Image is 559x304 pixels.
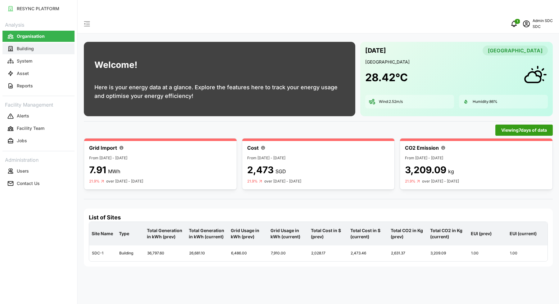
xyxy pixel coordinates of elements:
p: Building [17,46,34,52]
h1: Welcome! [94,58,137,72]
p: SGD [275,168,286,175]
p: Total Generation in kWh (prev) [146,222,185,245]
a: Jobs [2,135,75,147]
a: Contact Us [2,177,75,190]
p: RESYNC PLATFORM [17,6,59,12]
p: From [DATE] - [DATE] [89,155,232,161]
p: Facility Management [2,100,75,109]
button: notifications [508,18,520,30]
button: Viewing7days of data [495,125,553,136]
p: Total Cost in $ (prev) [310,222,347,245]
p: System [17,58,32,64]
p: SDC [533,24,553,30]
button: RESYNC PLATFORM [2,3,75,14]
button: Users [2,165,75,177]
a: Users [2,165,75,177]
p: [DATE] [365,46,386,56]
button: Asset [2,68,75,79]
p: From [DATE] - [DATE] [247,155,390,161]
p: MWh [108,168,120,175]
p: Alerts [17,113,29,119]
button: Facility Team [2,123,75,134]
p: From [DATE] - [DATE] [405,155,548,161]
div: 7,910.00 [268,246,308,261]
p: Asset [17,70,29,77]
p: kg [448,168,454,175]
div: SDC-1 [89,246,116,261]
button: schedule [520,18,533,30]
p: Wind: 2.52 m/s [379,99,403,104]
p: EUI (current) [508,226,546,242]
div: 1.00 [507,246,547,261]
h1: 28.42 °C [365,71,408,84]
p: Admin SDC [533,18,553,24]
p: 21.9% [247,179,258,184]
p: over [DATE] - [DATE] [422,178,459,184]
p: Grid Import [89,144,117,152]
p: over [DATE] - [DATE] [106,178,143,184]
p: Grid Usage in kWh (current) [269,222,307,245]
p: Humidity: 86 % [473,99,498,104]
p: Users [17,168,29,174]
p: CO2 Emission [405,144,439,152]
a: Organisation [2,30,75,42]
p: Cost [247,144,259,152]
p: Total CO2 in Kg (current) [429,222,467,245]
div: 2,473.46 [348,246,388,261]
p: 2,473 [247,164,274,175]
span: 1 [517,19,518,24]
div: 2,028.17 [309,246,348,261]
div: 3,209.09 [428,246,468,261]
p: Here is your energy data at a glance. Explore the features here to track your energy usage and op... [94,83,345,100]
p: over [DATE] - [DATE] [264,178,301,184]
p: Type [118,226,143,242]
p: Total Generation in kWh (current) [188,222,227,245]
p: Site Name [90,226,115,242]
a: Asset [2,67,75,80]
div: 1.00 [469,246,507,261]
p: Total Cost in $ (current) [349,222,387,245]
button: Jobs [2,135,75,147]
p: Administration [2,155,75,164]
button: Alerts [2,111,75,122]
div: 26,681.10 [187,246,228,261]
p: 3,209.09 [405,164,446,175]
p: EUI (prev) [470,226,506,242]
h4: List of Sites [89,214,548,222]
p: Facility Team [17,125,44,131]
p: 21.9% [89,179,100,184]
button: Building [2,43,75,54]
div: 36,797.60 [145,246,186,261]
a: RESYNC PLATFORM [2,2,75,15]
a: Building [2,42,75,55]
span: Viewing 7 days of data [501,125,547,135]
button: Organisation [2,31,75,42]
a: Facility Team [2,122,75,135]
p: Reports [17,83,33,89]
p: Jobs [17,138,27,144]
a: System [2,55,75,67]
div: Building [117,246,144,261]
a: Alerts [2,110,75,122]
p: [GEOGRAPHIC_DATA] [365,59,548,65]
p: 21.9% [405,179,416,184]
p: Grid Usage in kWh (prev) [230,222,267,245]
p: Total CO2 in Kg (prev) [389,222,426,245]
p: Analysis [2,20,75,29]
span: [GEOGRAPHIC_DATA] [488,46,543,55]
p: 7.91 [89,164,106,175]
div: 6,486.00 [229,246,268,261]
button: Contact Us [2,178,75,189]
div: 2,631.37 [389,246,427,261]
button: System [2,55,75,67]
button: Reports [2,80,75,91]
p: Organisation [17,33,45,39]
p: Contact Us [17,180,40,187]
